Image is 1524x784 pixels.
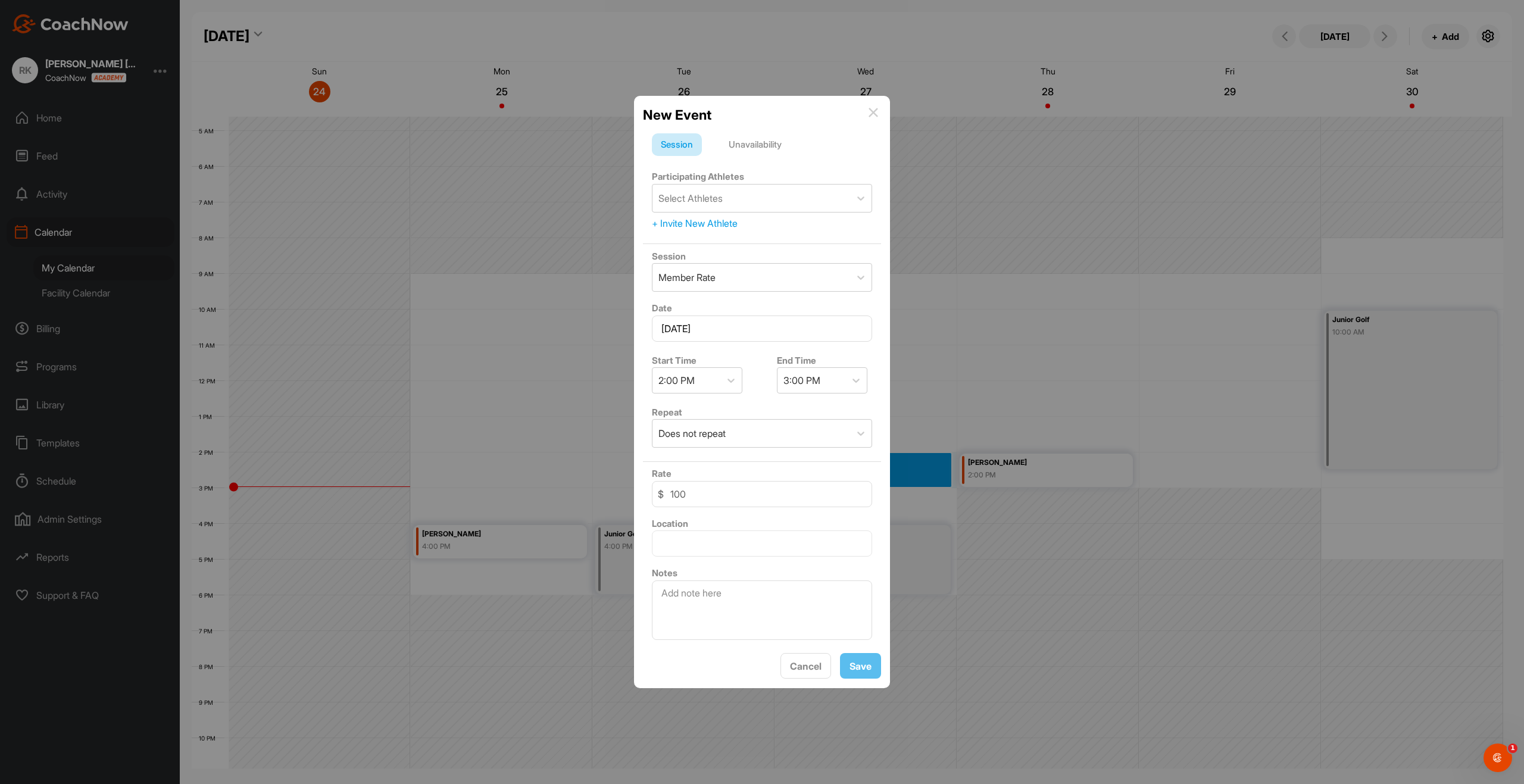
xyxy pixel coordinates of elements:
[658,487,664,501] span: $
[780,653,831,679] button: Cancel
[652,518,688,529] label: Location
[720,133,791,156] div: Unavailability
[1508,744,1517,753] span: 1
[643,105,711,125] h2: New Event
[658,270,716,285] div: Member Rate
[658,191,723,205] div: Select Athletes
[658,373,695,388] div: 2:00 PM
[869,108,878,117] img: info
[652,316,872,342] input: Select Date
[652,407,682,418] label: Repeat
[1484,744,1512,772] iframe: Intercom live chat
[652,355,697,366] label: Start Time
[840,653,881,679] button: Save
[652,216,872,230] div: + Invite New Athlete
[652,302,672,314] label: Date
[658,426,726,441] div: Does not repeat
[652,468,672,479] label: Rate
[652,567,677,579] label: Notes
[652,481,872,507] input: 0
[777,355,816,366] label: End Time
[652,133,702,156] div: Session
[783,373,820,388] div: 3:00 PM
[652,251,686,262] label: Session
[652,171,744,182] label: Participating Athletes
